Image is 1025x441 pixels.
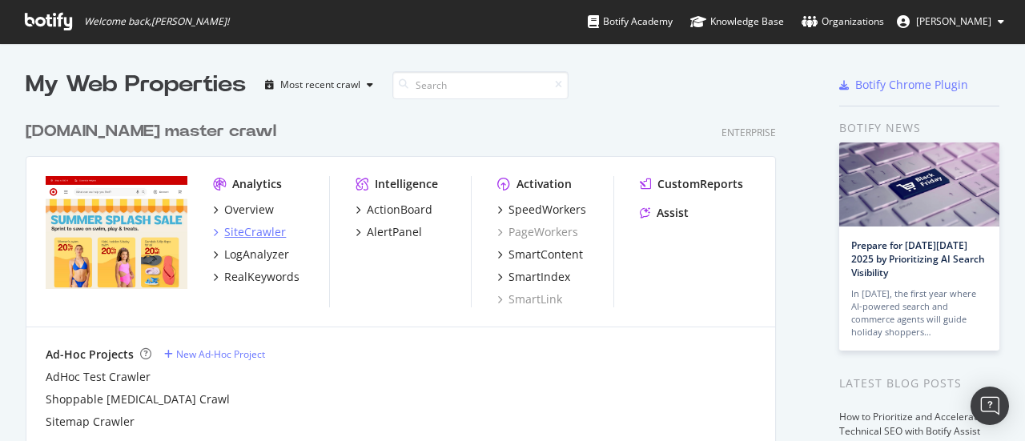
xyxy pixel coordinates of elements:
[508,269,570,285] div: SmartIndex
[916,14,991,28] span: Eric Cason
[851,287,987,339] div: In [DATE], the first year where AI-powered search and commerce agents will guide holiday shoppers…
[356,202,432,218] a: ActionBoard
[367,202,432,218] div: ActionBoard
[164,347,265,361] a: New Ad-Hoc Project
[722,126,776,139] div: Enterprise
[367,224,422,240] div: AlertPanel
[497,247,583,263] a: SmartContent
[517,176,572,192] div: Activation
[46,369,151,385] a: AdHoc Test Crawler
[213,224,286,240] a: SiteCrawler
[224,269,299,285] div: RealKeywords
[588,14,673,30] div: Botify Academy
[640,205,689,221] a: Assist
[508,247,583,263] div: SmartContent
[839,375,999,392] div: Latest Blog Posts
[213,247,289,263] a: LogAnalyzer
[280,80,360,90] div: Most recent crawl
[46,414,135,430] a: Sitemap Crawler
[224,202,274,218] div: Overview
[497,269,570,285] a: SmartIndex
[213,269,299,285] a: RealKeywords
[213,202,274,218] a: Overview
[839,410,983,438] a: How to Prioritize and Accelerate Technical SEO with Botify Assist
[839,77,968,93] a: Botify Chrome Plugin
[26,69,246,101] div: My Web Properties
[375,176,438,192] div: Intelligence
[884,9,1017,34] button: [PERSON_NAME]
[392,71,569,99] input: Search
[84,15,229,28] span: Welcome back, [PERSON_NAME] !
[46,176,187,290] img: www.target.com
[497,291,562,307] a: SmartLink
[497,202,586,218] a: SpeedWorkers
[356,224,422,240] a: AlertPanel
[26,120,276,143] div: [DOMAIN_NAME] master crawl
[232,176,282,192] div: Analytics
[640,176,743,192] a: CustomReports
[657,205,689,221] div: Assist
[26,120,283,143] a: [DOMAIN_NAME] master crawl
[690,14,784,30] div: Knowledge Base
[259,72,380,98] button: Most recent crawl
[497,224,578,240] a: PageWorkers
[855,77,968,93] div: Botify Chrome Plugin
[971,387,1009,425] div: Open Intercom Messenger
[46,391,230,407] a: Shoppable [MEDICAL_DATA] Crawl
[657,176,743,192] div: CustomReports
[839,142,999,227] img: Prepare for Black Friday 2025 by Prioritizing AI Search Visibility
[851,239,985,279] a: Prepare for [DATE][DATE] 2025 by Prioritizing AI Search Visibility
[802,14,884,30] div: Organizations
[224,224,286,240] div: SiteCrawler
[46,347,134,363] div: Ad-Hoc Projects
[176,347,265,361] div: New Ad-Hoc Project
[508,202,586,218] div: SpeedWorkers
[224,247,289,263] div: LogAnalyzer
[839,119,999,137] div: Botify news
